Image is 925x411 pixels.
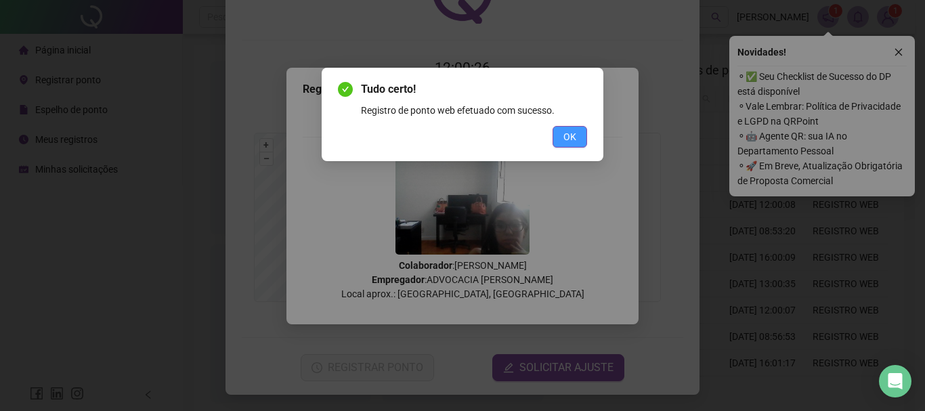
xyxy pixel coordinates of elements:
[879,365,911,397] div: Open Intercom Messenger
[361,81,587,98] span: Tudo certo!
[563,129,576,144] span: OK
[361,103,587,118] div: Registro de ponto web efetuado com sucesso.
[553,126,587,148] button: OK
[338,82,353,97] span: check-circle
